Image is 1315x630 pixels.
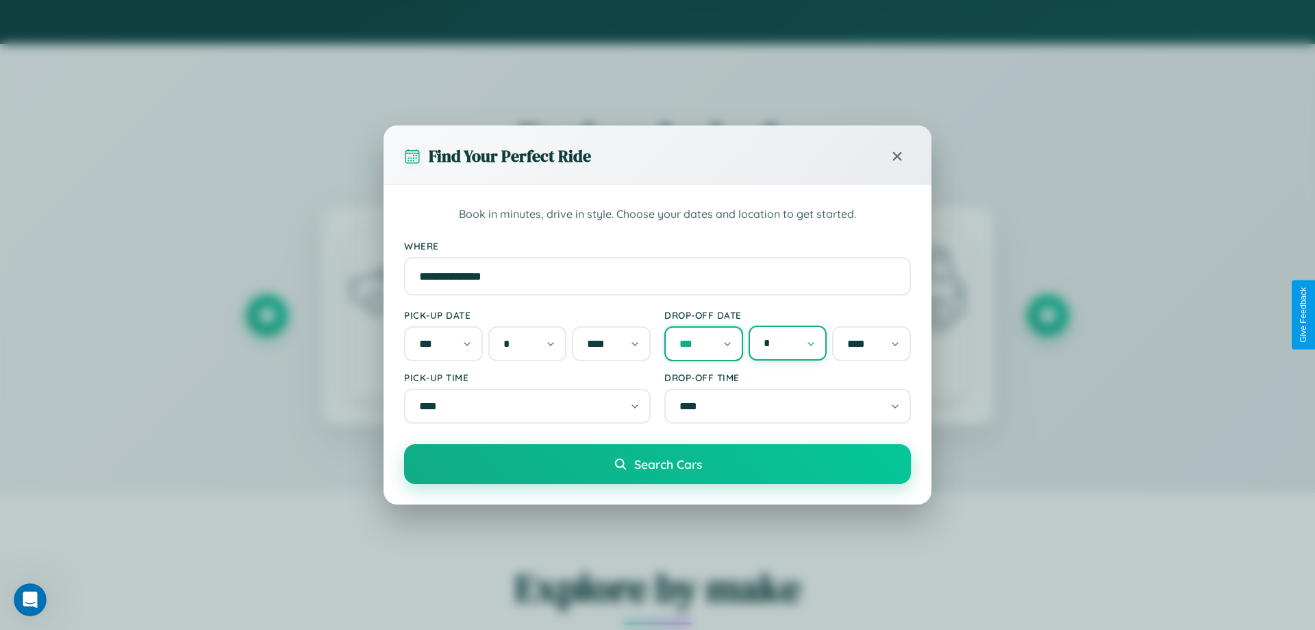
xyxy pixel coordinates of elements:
[664,309,911,321] label: Drop-off Date
[634,457,702,472] span: Search Cars
[404,240,911,252] label: Where
[404,444,911,484] button: Search Cars
[664,372,911,383] label: Drop-off Time
[404,206,911,223] p: Book in minutes, drive in style. Choose your dates and location to get started.
[429,145,591,167] h3: Find Your Perfect Ride
[404,372,651,383] label: Pick-up Time
[404,309,651,321] label: Pick-up Date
